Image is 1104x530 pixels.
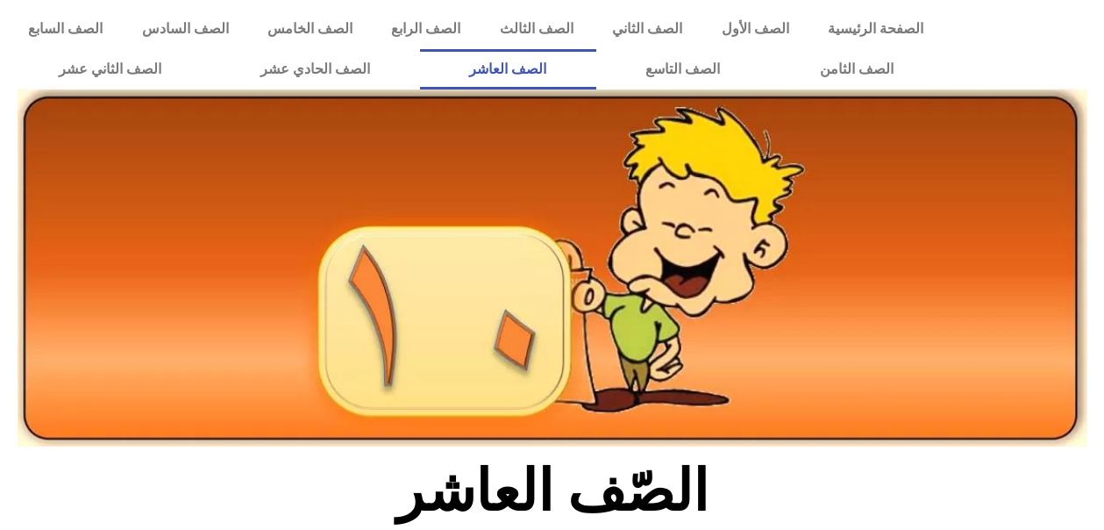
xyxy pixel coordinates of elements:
[372,9,480,49] a: الصف الرابع
[9,49,210,90] a: الصف الثاني عشر
[9,9,122,49] a: الصف السابع
[702,9,808,49] a: الصف الأول
[210,49,419,90] a: الصف الحادي عشر
[420,49,596,90] a: الصف العاشر
[593,9,702,49] a: الصف الثاني
[262,457,842,526] h2: الصّف العاشر
[808,9,943,49] a: الصفحة الرئيسية
[481,9,593,49] a: الصف الثالث
[596,49,770,90] a: الصف التاسع
[248,9,372,49] a: الصف الخامس
[122,9,247,49] a: الصف السادس
[770,49,943,90] a: الصف الثامن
